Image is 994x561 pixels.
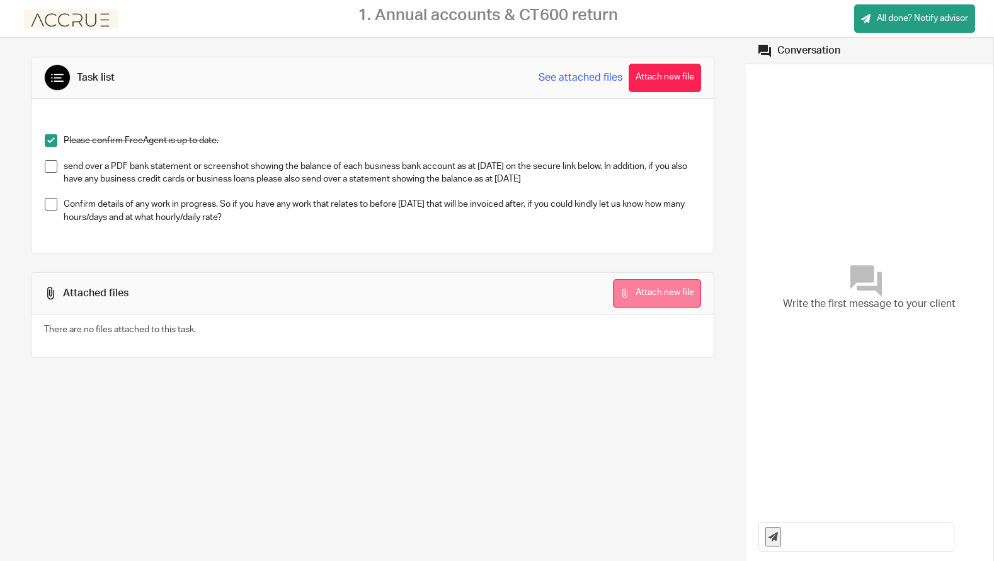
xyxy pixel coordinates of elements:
button: Attach new file [629,64,701,92]
div: Task list [77,71,115,84]
h2: 1. Annual accounts & CT600 return [358,6,618,25]
a: See attached files [539,71,622,85]
div: Conversation [777,44,840,57]
span: Write the first message to your client [783,297,956,311]
p: send over a PDF bank statement or screenshot showing the balance of each business bank account as... [64,160,700,186]
img: Accrue%20logo.png [24,9,118,28]
p: Confirm details of any work in progress. So if you have any work that relates to before [DATE] th... [64,198,700,224]
div: Attached files [63,287,129,300]
button: Attach new file [613,279,701,308]
span: All done? Notify advisor [877,12,968,25]
p: Please confirm FreeAgent is up to date. [64,134,700,147]
span: There are no files attached to this task. [44,325,196,334]
a: All done? Notify advisor [854,4,975,33]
